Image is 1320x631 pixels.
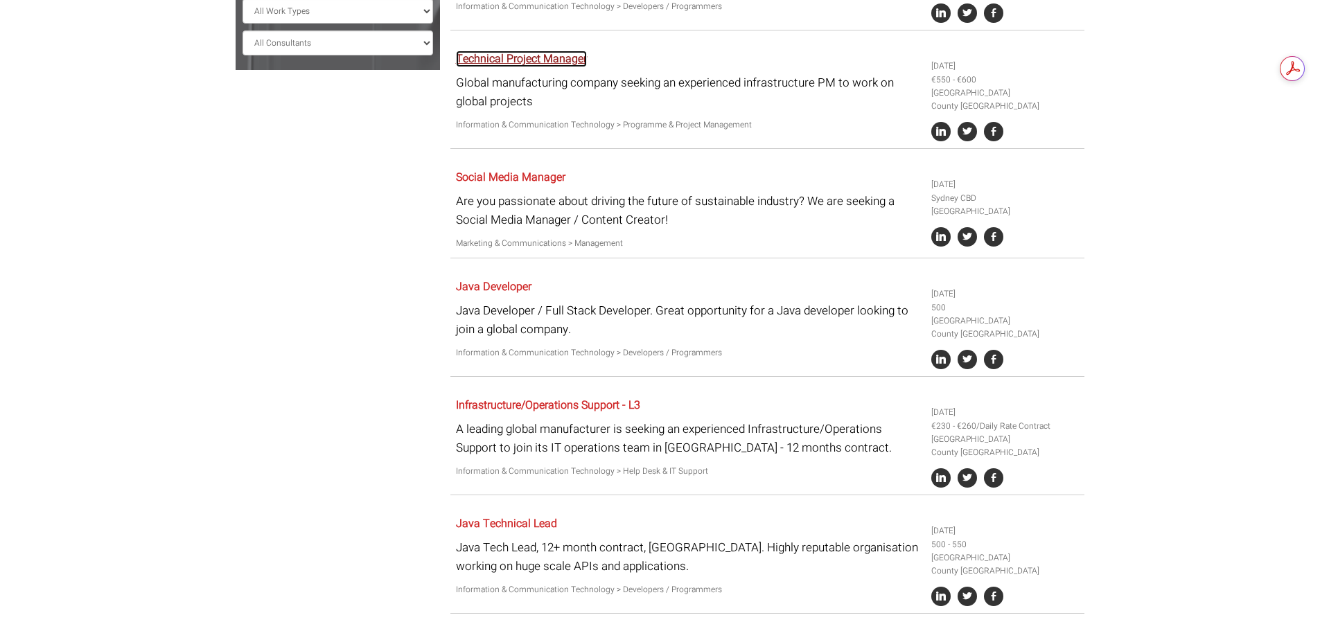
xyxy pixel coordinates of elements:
[931,301,1080,314] li: 500
[456,583,921,596] p: Information & Communication Technology > Developers / Programmers
[931,524,1080,537] li: [DATE]
[456,278,531,295] a: Java Developer
[931,73,1080,87] li: €550 - €600
[456,169,565,186] a: Social Media Manager
[931,178,1080,191] li: [DATE]
[456,465,921,478] p: Information & Communication Technology > Help Desk & IT Support
[456,420,921,457] p: A leading global manufacturer is seeking an experienced Infrastructure/Operations Support to join...
[456,51,587,67] a: Technical Project Manager
[931,192,1080,218] li: Sydney CBD [GEOGRAPHIC_DATA]
[931,538,1080,551] li: 500 - 550
[931,87,1080,113] li: [GEOGRAPHIC_DATA] County [GEOGRAPHIC_DATA]
[456,118,921,132] p: Information & Communication Technology > Programme & Project Management
[931,406,1080,419] li: [DATE]
[931,287,1080,301] li: [DATE]
[456,397,640,414] a: Infrastructure/Operations Support - L3
[931,551,1080,578] li: [GEOGRAPHIC_DATA] County [GEOGRAPHIC_DATA]
[456,346,921,359] p: Information & Communication Technology > Developers / Programmers
[456,301,921,339] p: Java Developer / Full Stack Developer. Great opportunity for a Java developer looking to join a g...
[931,433,1080,459] li: [GEOGRAPHIC_DATA] County [GEOGRAPHIC_DATA]
[931,60,1080,73] li: [DATE]
[931,314,1080,341] li: [GEOGRAPHIC_DATA] County [GEOGRAPHIC_DATA]
[456,538,921,576] p: Java Tech Lead, 12+ month contract, [GEOGRAPHIC_DATA]. Highly reputable organisation working on h...
[456,515,557,532] a: Java Technical Lead
[931,420,1080,433] li: €230 - €260/Daily Rate Contract
[456,237,921,250] p: Marketing & Communications > Management
[456,192,921,229] p: Are you passionate about driving the future of sustainable industry? We are seeking a Social Medi...
[456,73,921,111] p: Global manufacturing company seeking an experienced infrastructure PM to work on global projects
